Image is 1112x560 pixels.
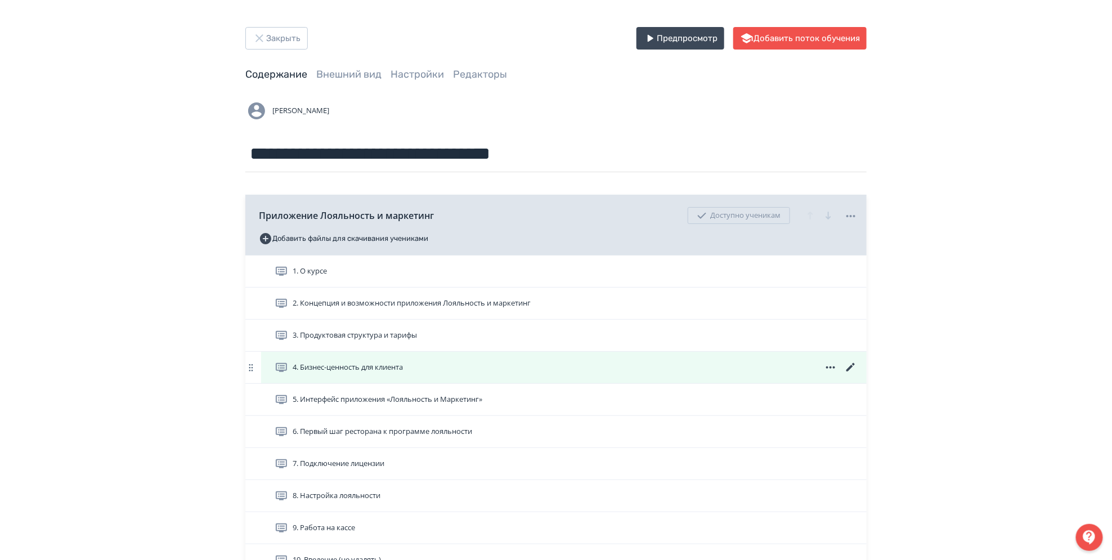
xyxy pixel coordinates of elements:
[688,207,790,224] div: Доступно ученикам
[259,230,428,248] button: Добавить файлы для скачивания учениками
[245,27,308,50] button: Закрыть
[293,330,417,341] span: 3. Продуктовая структура и тарифы
[293,522,355,534] span: 9. Работа на кассе
[245,68,307,80] a: Содержание
[245,448,867,480] div: 7. Подключение лицензии
[272,105,329,117] span: [PERSON_NAME]
[245,320,867,352] div: 3. Продуктовая структура и тарифы
[245,384,867,416] div: 5. Интерфейс приложения «Лояльность и Маркетинг»
[245,288,867,320] div: 2. Концепция и возможности приложения Лояльность и маркетинг
[453,68,507,80] a: Редакторы
[316,68,382,80] a: Внешний вид
[636,27,724,50] button: Предпросмотр
[293,298,531,309] span: 2. Концепция и возможности приложения Лояльность и маркетинг
[245,256,867,288] div: 1. О курсе
[293,458,384,469] span: 7. Подключение лицензии
[293,394,482,405] span: 5. Интерфейс приложения «Лояльность и Маркетинг»
[293,490,380,501] span: 8. Настройка лояльности
[245,352,867,384] div: 4. Бизнес-ценность для клиента
[245,416,867,448] div: 6. Первый шаг ресторана к программе лояльности
[391,68,444,80] a: Настройки
[293,362,403,373] span: 4. Бизнес-ценность для клиента
[293,426,472,437] span: 6. Первый шаг ресторана к программе лояльности
[259,209,434,222] span: Приложение Лояльность и маркетинг
[293,266,327,277] span: 1. О курсе
[733,27,867,50] button: Добавить поток обучения
[245,512,867,544] div: 9. Работа на кассе
[245,480,867,512] div: 8. Настройка лояльности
